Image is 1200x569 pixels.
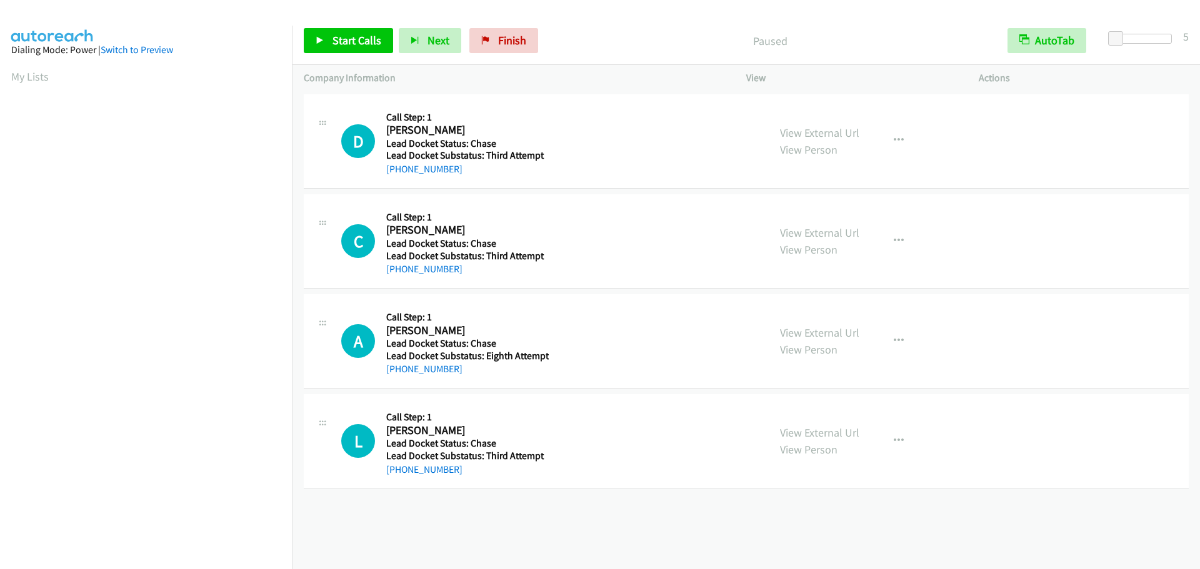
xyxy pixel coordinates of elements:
[780,325,859,340] a: View External Url
[780,242,837,257] a: View Person
[386,437,546,450] h5: Lead Docket Status: Chase
[386,211,546,224] h5: Call Step: 1
[386,111,546,124] h5: Call Step: 1
[746,71,956,86] p: View
[386,337,549,350] h5: Lead Docket Status: Chase
[386,363,462,375] a: [PHONE_NUMBER]
[341,324,375,358] h1: A
[498,33,526,47] span: Finish
[341,124,375,158] div: The call is yet to be attempted
[386,450,546,462] h5: Lead Docket Substatus: Third Attempt
[304,71,724,86] p: Company Information
[780,225,859,240] a: View External Url
[341,124,375,158] h1: D
[386,137,546,150] h5: Lead Docket Status: Chase
[399,28,461,53] button: Next
[11,42,281,57] div: Dialing Mode: Power |
[341,224,375,258] h1: C
[101,44,173,56] a: Switch to Preview
[386,311,549,324] h5: Call Step: 1
[386,223,546,237] h2: [PERSON_NAME]
[386,411,546,423] h5: Call Step: 1
[386,423,546,438] h2: [PERSON_NAME]
[780,442,837,457] a: View Person
[386,350,549,362] h5: Lead Docket Substatus: Eighth Attempt
[386,463,462,475] a: [PHONE_NUMBER]
[780,126,859,140] a: View External Url
[780,342,837,357] a: View Person
[386,163,462,175] a: [PHONE_NUMBER]
[1114,34,1172,44] div: Delay between calls (in seconds)
[386,123,546,137] h2: [PERSON_NAME]
[11,69,49,84] a: My Lists
[341,424,375,458] div: The call is yet to be attempted
[341,224,375,258] div: The call is yet to be attempted
[386,237,546,250] h5: Lead Docket Status: Chase
[341,324,375,358] div: The call is yet to be attempted
[386,250,546,262] h5: Lead Docket Substatus: Third Attempt
[979,71,1189,86] p: Actions
[1007,28,1086,53] button: AutoTab
[386,324,546,338] h2: [PERSON_NAME]
[427,33,449,47] span: Next
[780,142,837,157] a: View Person
[304,28,393,53] a: Start Calls
[555,32,985,49] p: Paused
[1183,28,1189,45] div: 5
[469,28,538,53] a: Finish
[332,33,381,47] span: Start Calls
[386,149,546,162] h5: Lead Docket Substatus: Third Attempt
[341,424,375,458] h1: L
[780,425,859,440] a: View External Url
[386,263,462,275] a: [PHONE_NUMBER]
